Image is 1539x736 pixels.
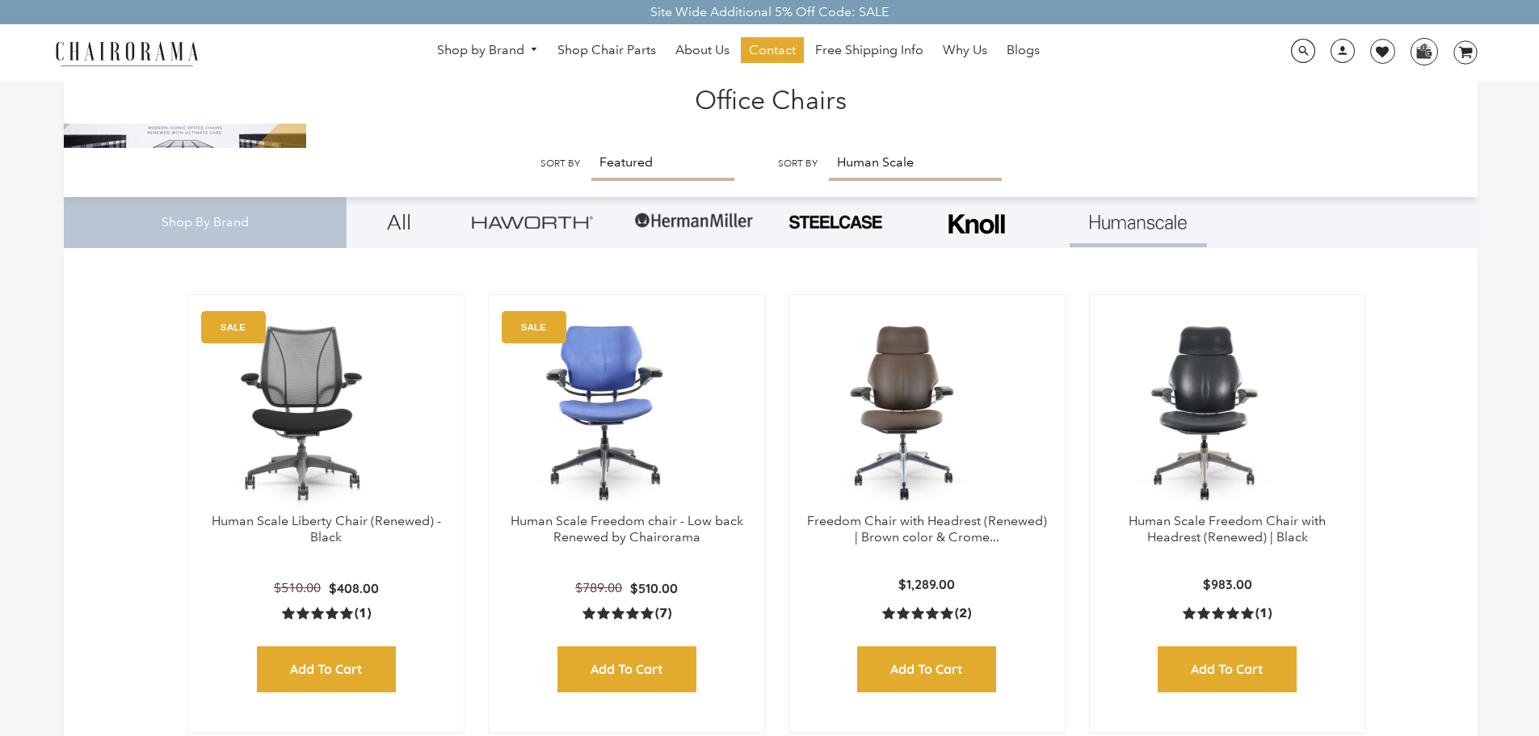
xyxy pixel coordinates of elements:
[429,38,547,63] a: Shop by Brand
[505,311,707,513] img: Human Scale Freedom chair - Low back Renewed by Chairorama - chairorama
[857,646,996,692] input: Add to Cart
[655,605,671,622] span: (7)
[1183,604,1272,621] a: 5.0 rating (1 votes)
[1106,311,1308,513] img: Human Scale Freedom Chair with Headrest (Renewed) | Black - chairorama
[521,322,546,332] text: SALE
[630,580,678,596] span: $510.00
[204,311,448,513] a: Human Scale Liberty Chair (Renewed) - Black - chairorama Human Scale Liberty Chair (Renewed) - Bl...
[805,311,1007,513] img: Freedom Chair with Headrest (Renewed) | Brown color & Crome base - chairorama
[557,646,696,692] input: Add to Cart
[511,513,743,545] a: Human Scale Freedom chair - Low back Renewed by Chairorama
[355,605,371,622] span: (1)
[212,513,441,545] a: Human Scale Liberty Chair (Renewed) - Black
[80,81,1461,116] h1: Office Chairs
[582,604,671,621] a: 5.0 rating (7 votes)
[575,580,622,595] span: $789.00
[359,197,439,247] a: All
[749,42,796,59] span: Contact
[276,37,1201,67] nav: DesktopNavigation
[472,216,593,228] img: Group_4be16a4b-c81a-4a6e-a540-764d0a8faf6e.png
[667,37,738,63] a: About Us
[1106,311,1349,513] a: Human Scale Freedom Chair with Headrest (Renewed) | Black - chairorama Human Scale Freedom Chair ...
[778,158,818,170] label: Sort by
[1007,42,1040,59] span: Blogs
[1203,576,1252,592] span: $983.00
[935,37,995,63] a: Why Us
[1158,646,1297,692] input: Add to Cart
[815,42,923,59] span: Free Shipping Info
[257,646,396,692] input: Add to Cart
[204,311,406,513] img: Human Scale Liberty Chair (Renewed) - Black - chairorama
[46,39,208,67] img: chairorama
[999,37,1048,63] a: Blogs
[1411,39,1436,63] img: WhatsApp_Image_2024-07-12_at_16.23.01.webp
[675,42,730,59] span: About Us
[944,204,1009,245] img: Frame_4.png
[807,513,1047,545] a: Freedom Chair with Headrest (Renewed) | Brown color & Crome...
[1090,215,1187,229] img: Layer_1_1.png
[549,37,664,63] a: Shop Chair Parts
[741,37,804,63] a: Contact
[882,604,971,621] a: 5.0 rating (2 votes)
[274,580,321,595] span: $510.00
[329,580,379,596] span: $408.00
[955,605,971,622] span: (2)
[505,311,748,513] a: Human Scale Freedom chair - Low back Renewed by Chairorama - chairorama Human Scale Freedom chair...
[540,158,580,170] label: Sort by
[807,37,931,63] a: Free Shipping Info
[221,322,246,332] text: SALE
[943,42,987,59] span: Why Us
[787,213,884,231] img: PHOTO-2024-07-09-00-53-10-removebg-preview.png
[633,197,755,246] img: Group-1.png
[64,197,347,248] div: Shop By Brand
[898,576,955,592] span: $1,289.00
[1255,605,1272,622] span: (1)
[557,42,656,59] span: Shop Chair Parts
[282,604,371,621] a: 5.0 rating (1 votes)
[805,311,1049,513] a: Freedom Chair with Headrest (Renewed) | Brown color & Crome base - chairorama Freedom Chair with ...
[1129,513,1326,545] a: Human Scale Freedom Chair with Headrest (Renewed) | Black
